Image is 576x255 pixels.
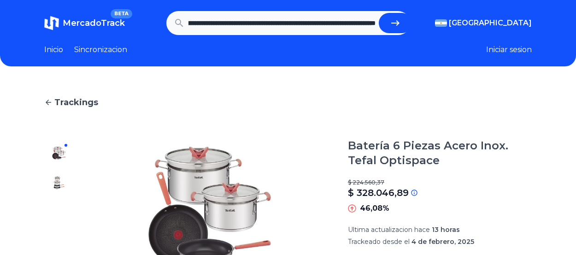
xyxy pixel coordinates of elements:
p: 46,08% [360,203,389,214]
img: Batería 6 Piezas Acero Inox. Tefal Optispace [52,146,66,160]
span: [GEOGRAPHIC_DATA] [449,18,532,29]
img: Batería 6 Piezas Acero Inox. Tefal Optispace [52,175,66,190]
a: Sincronizacion [74,44,127,55]
img: Argentina [435,19,447,27]
img: MercadoTrack [44,16,59,30]
button: [GEOGRAPHIC_DATA] [435,18,532,29]
a: Inicio [44,44,63,55]
span: Trackeado desde el [348,237,410,246]
span: BETA [111,9,132,18]
span: Ultima actualizacion hace [348,225,430,234]
span: Trackings [54,96,98,109]
p: $ 328.046,89 [348,186,409,199]
a: Trackings [44,96,532,109]
h1: Batería 6 Piezas Acero Inox. Tefal Optispace [348,138,532,168]
button: Iniciar sesion [486,44,532,55]
span: 13 horas [432,225,460,234]
span: MercadoTrack [63,18,125,28]
span: 4 de febrero, 2025 [411,237,474,246]
p: $ 224.560,37 [348,179,532,186]
a: MercadoTrackBETA [44,16,125,30]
